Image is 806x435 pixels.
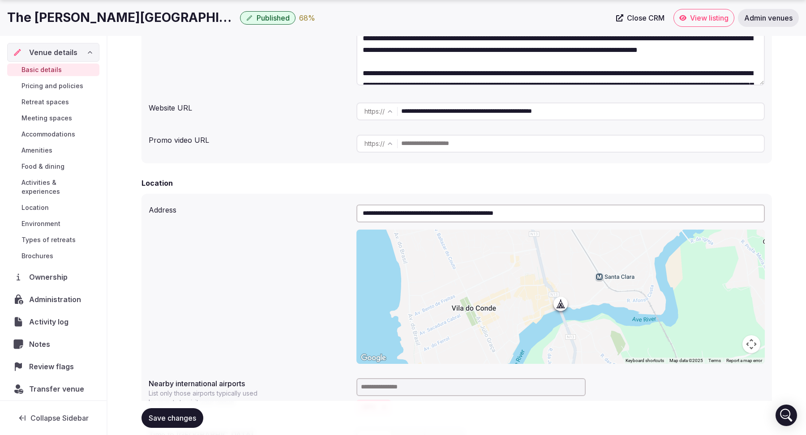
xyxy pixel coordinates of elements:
a: Admin venues [738,9,799,27]
span: Review flags [29,361,77,372]
a: Food & dining [7,160,99,173]
span: Brochures [21,252,53,260]
span: Ownership [29,272,71,282]
a: Basic details [7,64,99,76]
span: Location [21,203,49,212]
a: Open this area in Google Maps (opens a new window) [359,352,388,364]
span: Activity log [29,316,72,327]
a: Activities & experiences [7,176,99,198]
span: Transfer venue [29,384,84,394]
a: Retreat spaces [7,96,99,108]
span: Administration [29,294,85,305]
label: Nearby international airports [149,380,349,387]
a: Close CRM [611,9,670,27]
a: Brochures [7,250,99,262]
span: Notes [29,339,54,350]
div: Website URL [149,99,349,113]
a: View listing [673,9,734,27]
span: Environment [21,219,60,228]
span: Retreat spaces [21,98,69,107]
span: Save changes [149,414,196,422]
a: Ownership [7,268,99,286]
button: Published [240,11,296,25]
button: 68% [299,13,315,23]
span: Collapse Sidebar [30,414,89,422]
a: Review flags [7,357,99,376]
span: Basic details [21,65,62,74]
button: Collapse Sidebar [7,408,99,428]
span: Activities & experiences [21,178,96,196]
span: Accommodations [21,130,75,139]
span: Published [257,13,290,22]
div: 68 % [299,13,315,23]
span: Types of retreats [21,235,76,244]
a: Notes [7,335,99,354]
p: List only those airports typically used by guests to visit your venue [149,389,263,407]
span: Food & dining [21,162,64,171]
button: Transfer venue [7,380,99,398]
span: Admin venues [744,13,793,22]
button: Map camera controls [742,335,760,353]
span: Amenities [21,146,52,155]
span: Pricing and policies [21,81,83,90]
img: Google [359,352,388,364]
span: Venue details [29,47,77,58]
a: Administration [7,290,99,309]
a: Amenities [7,144,99,157]
span: Map data ©2025 [669,358,703,363]
button: Save changes [141,408,203,428]
a: Pricing and policies [7,80,99,92]
div: Open Intercom Messenger [776,405,797,426]
a: Location [7,201,99,214]
span: View listing [690,13,729,22]
h2: Location [141,178,173,188]
button: Keyboard shortcuts [626,358,664,364]
span: Close CRM [627,13,665,22]
a: Terms (opens in new tab) [708,358,721,363]
a: Report a map error [726,358,762,363]
a: Accommodations [7,128,99,141]
a: Environment [7,217,99,230]
a: Activity log [7,312,99,331]
a: Meeting spaces [7,112,99,124]
div: Promo video URL [149,131,349,145]
div: Address [149,201,349,215]
a: Types of retreats [7,234,99,246]
h1: The [PERSON_NAME][GEOGRAPHIC_DATA][PERSON_NAME] [7,9,236,26]
span: Meeting spaces [21,114,72,123]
